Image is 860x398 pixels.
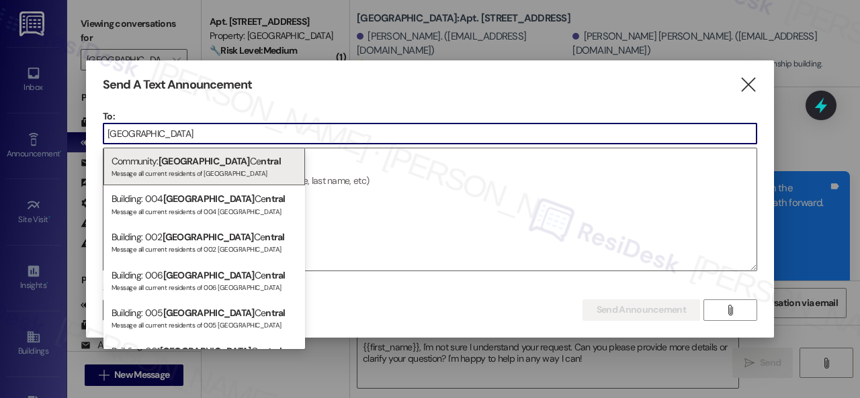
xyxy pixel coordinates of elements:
div: Building: 005 Ce [103,299,305,338]
div: Message all current residents of 002 [GEOGRAPHIC_DATA] [112,242,297,254]
span: [GEOGRAPHIC_DATA] [163,231,254,243]
span: ntral [265,193,286,205]
div: Community: Ce [103,148,305,186]
p: To: [103,109,757,123]
i:  [739,78,757,92]
div: Building: 004 Ce [103,185,305,223]
h3: Send A Text Announcement [103,77,252,93]
div: Message all current residents of 006 [GEOGRAPHIC_DATA] [112,281,297,292]
span: [GEOGRAPHIC_DATA] [163,193,255,205]
span: ntral [265,307,286,319]
span: [GEOGRAPHIC_DATA] [163,307,255,319]
span: ntral [265,269,286,281]
div: Building: 006 Ce [103,262,305,300]
i:  [725,305,735,315]
button: Send Announcement [583,299,700,321]
span: ntral [261,155,281,167]
span: [GEOGRAPHIC_DATA] [163,269,255,281]
span: ntral [262,345,282,357]
div: Building: 002 Ce [103,223,305,262]
div: Message all current residents of 004 [GEOGRAPHIC_DATA] [112,205,297,216]
span: [GEOGRAPHIC_DATA] [160,345,251,357]
div: Message all current residents of [GEOGRAPHIC_DATA] [112,166,297,178]
span: Send Announcement [597,303,686,317]
div: Building: 001 Ce [103,338,305,376]
input: Type to select the units, buildings, or communities you want to message. (e.g. 'Unit 1A', 'Buildi... [103,123,757,144]
span: ntral [265,231,285,243]
div: Message all current residents of 005 [GEOGRAPHIC_DATA] [112,318,297,330]
span: [GEOGRAPHIC_DATA] [159,155,250,167]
